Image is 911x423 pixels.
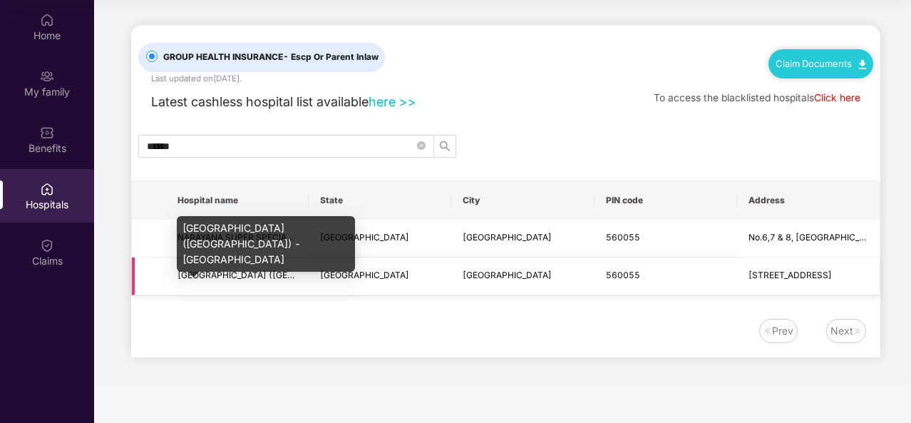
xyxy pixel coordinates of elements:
span: [GEOGRAPHIC_DATA] [320,232,409,243]
a: Click here [814,92,860,103]
span: GROUP HEALTH INSURANCE [158,51,384,64]
div: Last updated on [DATE] . [151,72,242,85]
span: close-circle [417,139,426,153]
span: [GEOGRAPHIC_DATA] [463,270,552,280]
td: NARAYANA SUPER SPECIALITY HOSPITALS-BANGALORE [166,220,309,258]
td: No. 26 - 1, 80 Feet Road, Yeshwanthpur, Malleshwaram West [737,258,880,295]
span: - Escp Or Parent Inlaw [283,51,379,62]
span: Address [748,195,868,206]
a: Claim Documents [776,58,866,69]
button: search [433,135,456,158]
img: svg+xml;base64,PHN2ZyBpZD0iSG9tZSIgeG1sbnM9Imh0dHA6Ly93d3cudzMub3JnLzIwMDAvc3ZnIiB3aWR0aD0iMjAiIG... [40,13,54,27]
span: [GEOGRAPHIC_DATA] [320,270,409,280]
img: svg+xml;base64,PHN2ZyB4bWxucz0iaHR0cDovL3d3dy53My5vcmcvMjAwMC9zdmciIHdpZHRoPSIxNiIgaGVpZ2h0PSIxNi... [763,327,772,335]
td: No.6,7 & 8, 18th cross, 4th main, (Near Margosa Road, BMTC Bus Stand), Malleshwaram [737,220,880,258]
span: 560055 [606,270,640,280]
span: search [434,141,455,152]
img: svg+xml;base64,PHN2ZyB3aWR0aD0iMjAiIGhlaWdodD0iMjAiIHZpZXdCb3g9IjAgMCAyMCAyMCIgZmlsbD0ibm9uZSIgeG... [40,69,54,83]
a: here >> [369,94,416,109]
td: MANIPAL HOSPITAL (YESHWANTHPUR) - BANGALORE [166,258,309,295]
span: close-circle [417,141,426,150]
th: State [309,181,451,220]
img: svg+xml;base64,PHN2ZyBpZD0iQmVuZWZpdHMiIHhtbG5zPSJodHRwOi8vd3d3LnczLm9yZy8yMDAwL3N2ZyIgd2lkdGg9Ij... [40,126,54,140]
td: KARNATAKA [309,220,451,258]
td: BANGALORE [451,220,594,258]
td: BANGALORE [451,258,594,295]
span: Hospital name [177,195,297,206]
span: [STREET_ADDRESS] [748,270,832,280]
th: Hospital name [166,181,309,220]
th: Address [737,181,880,220]
td: KARNATAKA [309,258,451,295]
th: PIN code [595,181,737,220]
img: svg+xml;base64,PHN2ZyBpZD0iQ2xhaW0iIHhtbG5zPSJodHRwOi8vd3d3LnczLm9yZy8yMDAwL3N2ZyIgd2lkdGg9IjIwIi... [40,238,54,253]
span: Latest cashless hospital list available [151,94,369,109]
img: svg+xml;base64,PHN2ZyB4bWxucz0iaHR0cDovL3d3dy53My5vcmcvMjAwMC9zdmciIHdpZHRoPSIxNiIgaGVpZ2h0PSIxNi... [853,327,862,335]
span: 560055 [606,232,640,243]
div: Next [830,323,853,339]
th: City [451,181,594,220]
img: svg+xml;base64,PHN2ZyBpZD0iSG9zcGl0YWxzIiB4bWxucz0iaHR0cDovL3d3dy53My5vcmcvMjAwMC9zdmciIHdpZHRoPS... [40,182,54,196]
div: Prev [772,323,793,339]
span: To access the blacklisted hospitals [654,92,814,103]
span: [GEOGRAPHIC_DATA] [463,232,552,243]
div: [GEOGRAPHIC_DATA] ([GEOGRAPHIC_DATA]) - [GEOGRAPHIC_DATA] [177,216,355,272]
img: svg+xml;base64,PHN2ZyB4bWxucz0iaHR0cDovL3d3dy53My5vcmcvMjAwMC9zdmciIHdpZHRoPSIxMC40IiBoZWlnaHQ9Ij... [859,60,866,69]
